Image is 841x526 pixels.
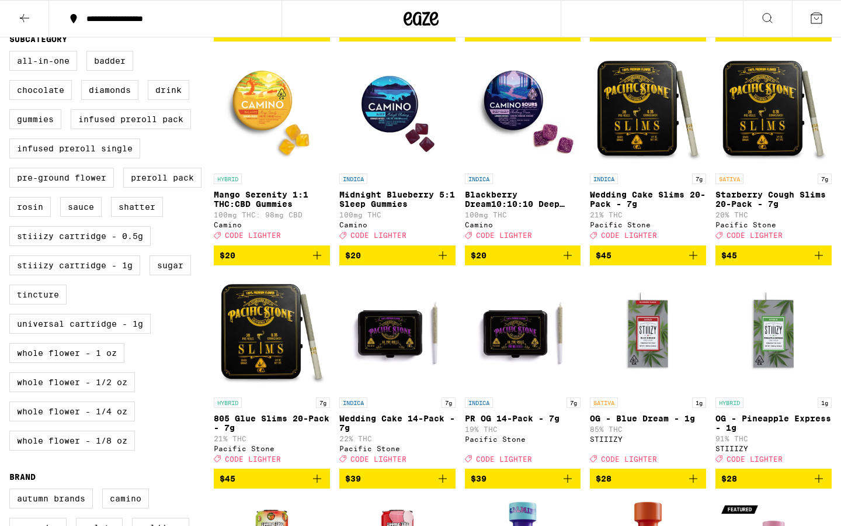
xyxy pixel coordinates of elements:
label: Shatter [111,197,163,217]
a: Open page for OG - Blue Dream - 1g from STIIIZY [590,275,706,469]
p: 7g [316,397,330,408]
p: 91% THC [715,435,832,442]
label: Pre-ground Flower [9,168,114,188]
a: Open page for PR OG 14-Pack - 7g from Pacific Stone [465,275,581,469]
span: $20 [345,251,361,260]
p: 85% THC [590,425,706,433]
legend: Subcategory [9,34,67,44]
p: 805 Glue Slims 20-Pack - 7g [214,414,330,432]
a: Open page for Wedding Cake Slims 20-Pack - 7g from Pacific Stone [590,51,706,245]
img: Pacific Stone - PR OG 14-Pack - 7g [465,275,581,392]
div: Camino [465,221,581,229]
label: Universal Cartridge - 1g [9,314,151,334]
p: 100mg THC: 98mg CBD [214,211,330,219]
p: INDICA [339,174,367,184]
p: PR OG 14-Pack - 7g [465,414,581,423]
div: Camino [214,221,330,229]
p: HYBRID [715,397,743,408]
img: Camino - Mango Serenity 1:1 THC:CBD Gummies [214,51,330,168]
div: STIIIZY [590,435,706,443]
label: Autumn Brands [9,489,93,508]
p: 7g [692,174,706,184]
p: 21% THC [214,435,330,442]
span: $45 [220,474,235,483]
span: CODE LIGHTER [225,232,281,240]
label: Drink [148,80,189,100]
span: Help [27,8,51,19]
label: Whole Flower - 1/2 oz [9,372,135,392]
p: INDICA [339,397,367,408]
p: 1g [818,397,832,408]
img: Pacific Stone - Wedding Cake Slims 20-Pack - 7g [590,51,706,168]
p: 21% THC [590,211,706,219]
label: All-In-One [9,51,77,71]
label: Whole Flower - 1 oz [9,343,124,363]
img: Camino - Blackberry Dream10:10:10 Deep Sleep Gummies [465,51,581,168]
a: Open page for Blackberry Dream10:10:10 Deep Sleep Gummies from Camino [465,51,581,245]
p: Blackberry Dream10:10:10 Deep Sleep Gummies [465,190,581,209]
button: Add to bag [214,245,330,265]
a: Open page for 805 Glue Slims 20-Pack - 7g from Pacific Stone [214,275,330,469]
p: 1g [692,397,706,408]
img: STIIIZY - OG - Blue Dream - 1g [590,275,706,392]
span: CODE LIGHTER [350,455,406,463]
div: Pacific Stone [465,435,581,443]
span: CODE LIGHTER [476,455,532,463]
label: STIIIZY Cartridge - 1g [9,255,140,275]
span: $20 [220,251,235,260]
label: Infused Preroll Single [9,139,140,158]
span: CODE LIGHTER [601,455,657,463]
div: Pacific Stone [715,221,832,229]
button: Add to bag [465,245,581,265]
label: Infused Preroll Pack [71,109,191,129]
button: Add to bag [590,245,706,265]
span: CODE LIGHTER [225,455,281,463]
button: Add to bag [715,245,832,265]
a: Open page for Mango Serenity 1:1 THC:CBD Gummies from Camino [214,51,330,245]
div: Camino [339,221,456,229]
span: CODE LIGHTER [727,232,783,240]
p: INDICA [590,174,618,184]
span: $28 [596,474,611,483]
img: Pacific Stone - Wedding Cake 14-Pack - 7g [339,275,456,392]
legend: Brand [9,472,36,482]
p: 100mg THC [465,211,581,219]
label: Diamonds [81,80,138,100]
p: 19% THC [465,425,581,433]
p: SATIVA [590,397,618,408]
button: Add to bag [214,469,330,489]
img: Pacific Stone - Starberry Cough Slims 20-Pack - 7g [715,51,832,168]
label: Badder [86,51,133,71]
label: Tincture [9,285,67,304]
p: SATIVA [715,174,743,184]
a: Open page for OG - Pineapple Express - 1g from STIIIZY [715,275,832,469]
div: STIIIZY [715,445,832,452]
label: Sugar [150,255,191,275]
div: Pacific Stone [339,445,456,452]
span: $45 [596,251,611,260]
p: 20% THC [715,211,832,219]
a: Open page for Wedding Cake 14-Pack - 7g from Pacific Stone [339,275,456,469]
span: $20 [471,251,486,260]
label: Whole Flower - 1/8 oz [9,431,135,451]
p: 22% THC [339,435,456,442]
span: CODE LIGHTER [601,232,657,240]
button: Add to bag [590,469,706,489]
p: HYBRID [214,397,242,408]
span: $28 [721,474,737,483]
label: Whole Flower - 1/4 oz [9,402,135,421]
button: Add to bag [715,469,832,489]
p: INDICA [465,174,493,184]
p: OG - Blue Dream - 1g [590,414,706,423]
p: HYBRID [214,174,242,184]
p: Starberry Cough Slims 20-Pack - 7g [715,190,832,209]
label: Sauce [60,197,102,217]
img: Camino - Midnight Blueberry 5:1 Sleep Gummies [339,51,456,168]
a: Open page for Starberry Cough Slims 20-Pack - 7g from Pacific Stone [715,51,832,245]
span: CODE LIGHTER [476,232,532,240]
button: Add to bag [339,245,456,265]
p: 7g [567,397,581,408]
div: Pacific Stone [214,445,330,452]
button: Add to bag [339,469,456,489]
span: CODE LIGHTER [727,455,783,463]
